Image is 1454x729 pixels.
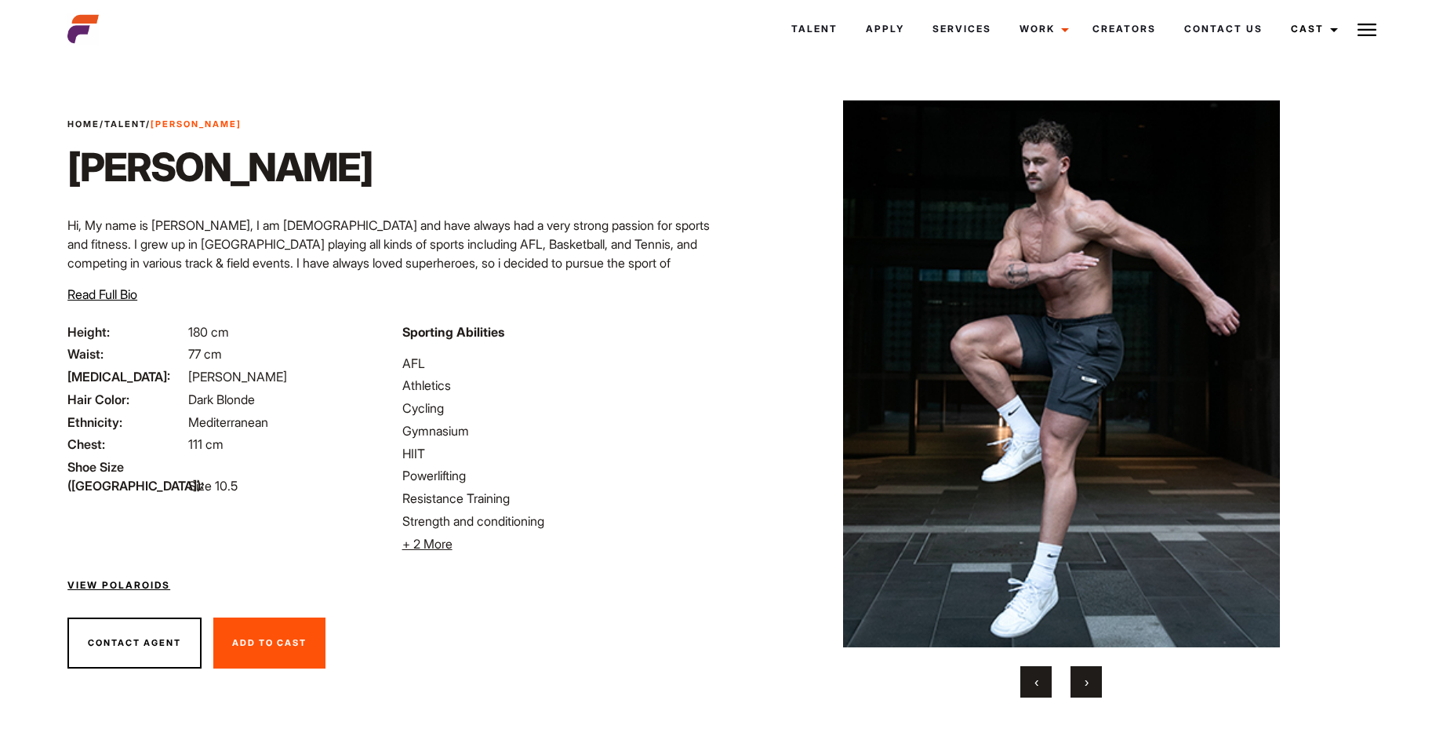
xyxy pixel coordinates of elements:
span: + 2 More [402,536,453,552]
a: Talent [777,8,852,50]
img: cropped-aefm-brand-fav-22-square.png [67,13,99,45]
a: Creators [1078,8,1170,50]
li: Powerlifting [402,466,718,485]
span: Next [1085,674,1089,690]
span: Add To Cast [232,637,307,648]
a: Home [67,118,100,129]
span: Ethnicity: [67,413,185,432]
span: Mediterranean [188,414,268,430]
span: Previous [1034,674,1038,690]
span: Height: [67,323,185,341]
img: Untitccled 2 [765,100,1358,647]
a: Contact Us [1170,8,1277,50]
span: [MEDICAL_DATA]: [67,367,185,386]
img: Burger icon [1358,20,1376,39]
h1: [PERSON_NAME] [67,144,373,191]
a: Talent [104,118,146,129]
button: Read Full Bio [67,285,137,304]
span: [PERSON_NAME] [188,369,287,385]
span: 111 cm [188,436,224,452]
a: Services [918,8,1005,50]
a: Cast [1277,8,1347,50]
span: Size 10.5 [188,478,238,494]
li: Cycling [402,399,718,417]
span: / / [67,118,242,131]
span: Hair Color: [67,390,185,409]
li: HIIT [402,444,718,463]
span: Dark Blonde [188,392,255,407]
li: AFL [402,354,718,373]
span: 180 cm [188,324,229,340]
strong: [PERSON_NAME] [151,118,242,129]
a: Apply [852,8,918,50]
span: Read Full Bio [67,286,137,302]
li: Resistance Training [402,489,718,508]
span: 77 cm [188,346,222,362]
li: Athletics [402,376,718,395]
p: Hi, My name is [PERSON_NAME], I am [DEMOGRAPHIC_DATA] and have always had a very strong passion f... [67,216,718,329]
button: Add To Cast [213,618,325,669]
span: Chest: [67,435,185,454]
li: Gymnasium [402,421,718,440]
li: Strength and conditioning [402,512,718,530]
a: View Polaroids [67,578,170,592]
strong: Sporting Abilities [402,324,504,340]
a: Work [1005,8,1078,50]
button: Contact Agent [67,618,202,669]
span: Waist: [67,344,185,363]
span: Shoe Size ([GEOGRAPHIC_DATA]): [67,457,185,495]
